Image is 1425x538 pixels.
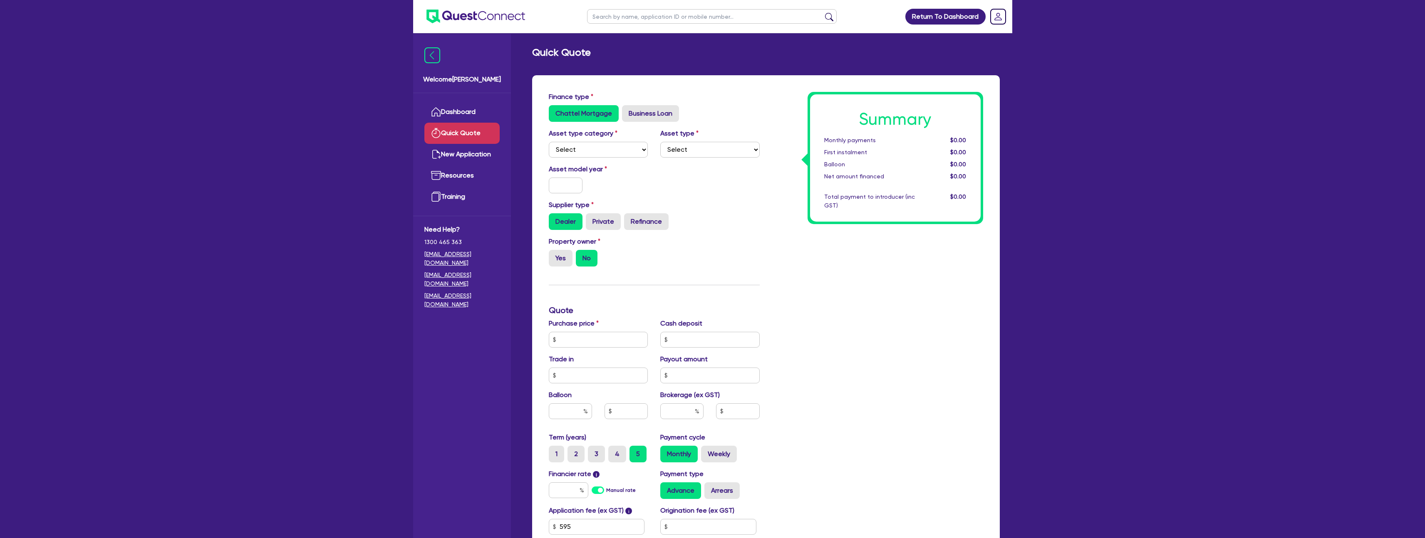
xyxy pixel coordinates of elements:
[950,161,966,168] span: $0.00
[424,165,500,186] a: Resources
[424,225,500,234] span: Need Help?
[587,9,837,24] input: Search by name, application ID or mobile number...
[549,469,600,479] label: Financier rate
[532,47,591,59] h2: Quick Quote
[987,6,1009,27] a: Dropdown toggle
[549,250,572,267] label: Yes
[424,123,500,144] a: Quick Quote
[818,148,921,157] div: First instalment
[549,506,624,516] label: Application fee (ex GST)
[950,149,966,155] span: $0.00
[701,446,737,462] label: Weekly
[905,9,986,25] a: Return To Dashboard
[431,149,441,159] img: new-application
[423,74,501,84] span: Welcome [PERSON_NAME]
[549,237,600,247] label: Property owner
[549,105,619,122] label: Chattel Mortgage
[593,471,600,478] span: i
[424,238,500,247] span: 1300 465 363
[549,318,599,328] label: Purchase price
[660,390,720,400] label: Brokerage (ex GST)
[608,446,626,462] label: 4
[660,432,705,442] label: Payment cycle
[606,486,636,494] label: Manual rate
[549,390,572,400] label: Balloon
[549,446,564,462] label: 1
[660,482,701,499] label: Advance
[549,128,617,138] label: Asset type category
[424,271,500,288] a: [EMAIL_ADDRESS][DOMAIN_NAME]
[824,109,967,129] h1: Summary
[549,432,586,442] label: Term (years)
[586,213,621,230] label: Private
[818,160,921,169] div: Balloon
[704,482,740,499] label: Arrears
[950,173,966,180] span: $0.00
[426,10,525,23] img: quest-connect-logo-blue
[624,213,669,230] label: Refinance
[431,128,441,138] img: quick-quote
[431,192,441,202] img: training
[950,137,966,143] span: $0.00
[424,186,500,207] a: Training
[660,506,734,516] label: Origination fee (ex GST)
[660,354,708,364] label: Payout amount
[588,446,605,462] label: 3
[431,170,441,180] img: resources
[549,305,760,315] h3: Quote
[629,446,647,462] label: 5
[660,446,698,462] label: Monthly
[818,136,921,145] div: Monthly payments
[576,250,597,267] label: No
[818,192,921,210] div: Total payment to introducer (inc GST)
[818,172,921,181] div: Net amount financed
[568,446,585,462] label: 2
[424,291,500,309] a: [EMAIL_ADDRESS][DOMAIN_NAME]
[549,213,582,230] label: Dealer
[543,164,654,174] label: Asset model year
[660,318,702,328] label: Cash deposit
[660,469,704,479] label: Payment type
[424,250,500,267] a: [EMAIL_ADDRESS][DOMAIN_NAME]
[625,508,632,514] span: i
[549,200,594,210] label: Supplier type
[424,47,440,63] img: icon-menu-close
[424,144,500,165] a: New Application
[424,101,500,123] a: Dashboard
[950,193,966,200] span: $0.00
[549,354,574,364] label: Trade in
[660,128,699,138] label: Asset type
[622,105,679,122] label: Business Loan
[549,92,593,102] label: Finance type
